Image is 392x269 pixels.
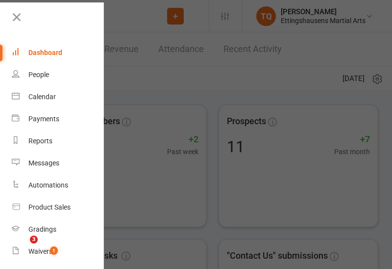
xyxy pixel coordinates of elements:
div: Automations [28,181,68,189]
div: Dashboard [28,49,62,56]
a: Payments [12,108,104,130]
span: 1 [50,246,58,255]
div: Calendar [28,93,56,101]
a: Waivers 1 [12,241,104,263]
div: People [28,71,49,79]
div: Waivers [28,247,52,255]
a: Reports [12,130,104,152]
a: Messages [12,152,104,174]
div: Payments [28,115,59,123]
a: People [12,64,104,86]
div: Reports [28,137,52,145]
div: Product Sales [28,203,71,211]
span: 3 [30,236,38,243]
a: Automations [12,174,104,196]
a: Product Sales [12,196,104,218]
a: Dashboard [12,42,104,64]
a: Gradings [12,218,104,241]
div: Gradings [28,225,56,233]
iframe: Intercom live chat [10,236,33,259]
div: Messages [28,159,59,167]
a: Calendar [12,86,104,108]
